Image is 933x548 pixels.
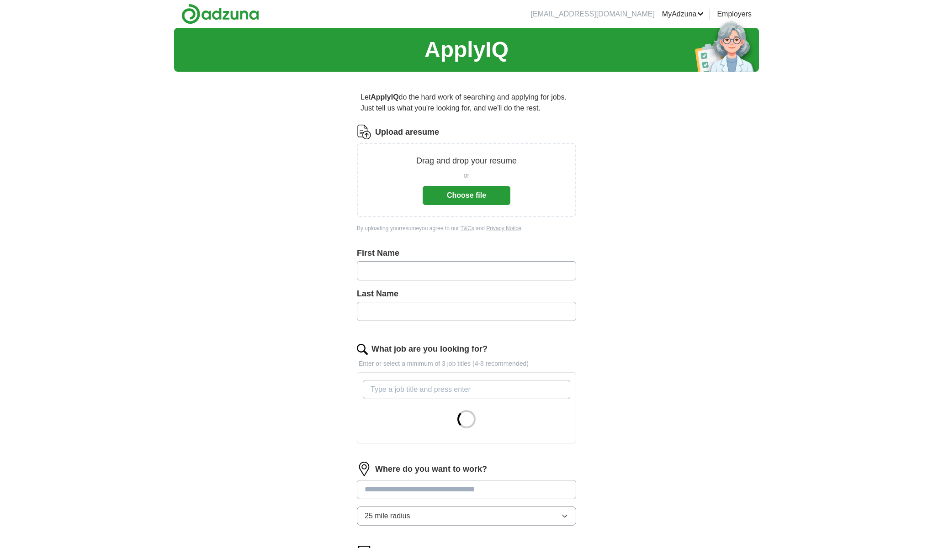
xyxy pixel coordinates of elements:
a: Employers [717,9,752,20]
label: Upload a resume [375,126,439,138]
span: 25 mile radius [365,511,410,522]
a: T&Cs [461,225,474,232]
div: By uploading your resume you agree to our and . [357,224,576,232]
img: Adzuna logo [181,4,259,24]
h1: ApplyIQ [424,33,509,66]
li: [EMAIL_ADDRESS][DOMAIN_NAME] [531,9,655,20]
label: Last Name [357,288,576,300]
button: 25 mile radius [357,506,576,526]
p: Let do the hard work of searching and applying for jobs. Just tell us what you're looking for, an... [357,88,576,117]
button: Choose file [423,186,510,205]
label: First Name [357,247,576,259]
p: Drag and drop your resume [416,155,517,167]
label: Where do you want to work? [375,463,487,475]
img: location.png [357,462,371,476]
img: CV Icon [357,125,371,139]
label: What job are you looking for? [371,343,488,355]
img: search.png [357,344,368,355]
a: MyAdzuna [662,9,704,20]
a: Privacy Notice [486,225,521,232]
strong: ApplyIQ [371,93,398,101]
p: Enter or select a minimum of 3 job titles (4-8 recommended) [357,359,576,369]
span: or [464,171,469,180]
input: Type a job title and press enter [363,380,570,399]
